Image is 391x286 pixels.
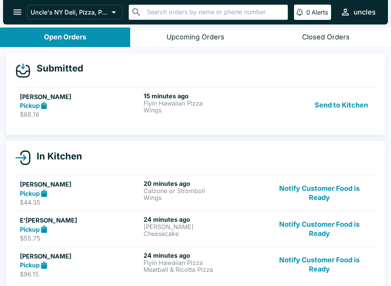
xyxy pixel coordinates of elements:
[20,261,40,269] strong: Pickup
[27,5,123,19] button: Uncle's NY Deli, Pizza, Pasta & Subs
[144,194,264,201] p: Wings
[15,175,376,211] a: [PERSON_NAME]Pickup$44.3520 minutes agoCalzone or StromboliWingsNotify Customer Food is Ready
[15,211,376,247] a: E'[PERSON_NAME]Pickup$55.7524 minutes ago[PERSON_NAME]CheesecakeNotify Customer Food is Ready
[20,226,40,233] strong: Pickup
[268,216,371,242] button: Notify Customer Food is Ready
[20,234,141,242] p: $55.75
[144,259,264,266] p: Flyin Hawaiian Pizza
[144,230,264,237] p: Cheesecake
[20,102,40,109] strong: Pickup
[144,107,264,114] p: Wings
[144,180,264,187] h6: 20 minutes ago
[312,8,328,16] p: Alerts
[144,223,264,230] p: [PERSON_NAME]
[145,7,284,18] input: Search orders by name or phone number
[144,266,264,273] p: Meatball & Ricotta Pizza
[31,8,108,16] p: Uncle's NY Deli, Pizza, Pasta & Subs
[144,92,264,100] h6: 15 minutes ago
[144,100,264,107] p: Flyin Hawaiian Pizza
[20,110,141,118] p: $68.16
[302,33,350,42] div: Closed Orders
[144,187,264,194] p: Calzone or Stromboli
[15,87,376,123] a: [PERSON_NAME]Pickup$68.1615 minutes agoFlyin Hawaiian PizzaWingsSend to Kitchen
[20,92,141,101] h5: [PERSON_NAME]
[20,180,141,189] h5: [PERSON_NAME]
[15,247,376,283] a: [PERSON_NAME]Pickup$96.1524 minutes agoFlyin Hawaiian PizzaMeatball & Ricotta PizzaNotify Custome...
[31,63,83,74] h4: Submitted
[312,92,371,119] button: Send to Kitchen
[31,151,82,162] h4: In Kitchen
[8,2,27,22] button: open drawer
[44,33,86,42] div: Open Orders
[20,216,141,225] h5: E'[PERSON_NAME]
[337,4,379,20] button: uncles
[144,252,264,259] h6: 24 minutes ago
[166,33,225,42] div: Upcoming Orders
[20,198,141,206] p: $44.35
[268,180,371,206] button: Notify Customer Food is Ready
[144,216,264,223] h6: 24 minutes ago
[268,252,371,278] button: Notify Customer Food is Ready
[306,8,310,16] p: 0
[354,8,376,17] div: uncles
[20,190,40,197] strong: Pickup
[20,270,141,278] p: $96.15
[20,252,141,261] h5: [PERSON_NAME]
